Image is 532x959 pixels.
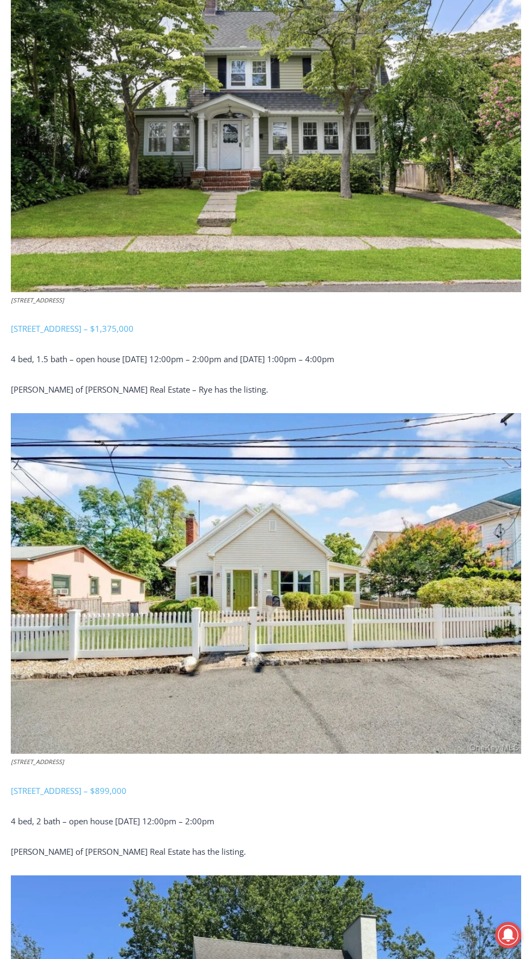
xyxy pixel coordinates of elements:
[3,112,106,153] span: Open Tues. - Sun. [PHONE_NUMBER]
[11,413,521,754] img: 32 Ridgeland Terrace, Rye
[11,354,334,364] span: 4 bed, 1.5 bath – open house [DATE] 12:00pm – 2:00pm and [DATE] 1:00pm – 4:00pm
[11,816,214,826] span: 4 bed, 2 bath – open house [DATE] 12:00pm – 2:00pm
[284,108,503,133] span: Intern @ [DOMAIN_NAME]
[11,785,126,796] a: [STREET_ADDRESS] – $899,000
[11,295,521,305] figcaption: [STREET_ADDRESS]
[112,68,160,130] div: "clearly one of the favorites in the [GEOGRAPHIC_DATA] neighborhood"
[11,323,134,334] a: [STREET_ADDRESS] – $1,375,000
[11,757,521,767] figcaption: [STREET_ADDRESS]
[11,384,268,395] span: [PERSON_NAME] of [PERSON_NAME] Real Estate – Rye has the listing.
[11,846,246,857] span: [PERSON_NAME] of [PERSON_NAME] Real Estate has the listing.
[274,1,513,105] div: "The first chef I interviewed talked about coming to [GEOGRAPHIC_DATA] from [GEOGRAPHIC_DATA] in ...
[261,105,526,135] a: Intern @ [DOMAIN_NAME]
[1,109,109,135] a: Open Tues. - Sun. [PHONE_NUMBER]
